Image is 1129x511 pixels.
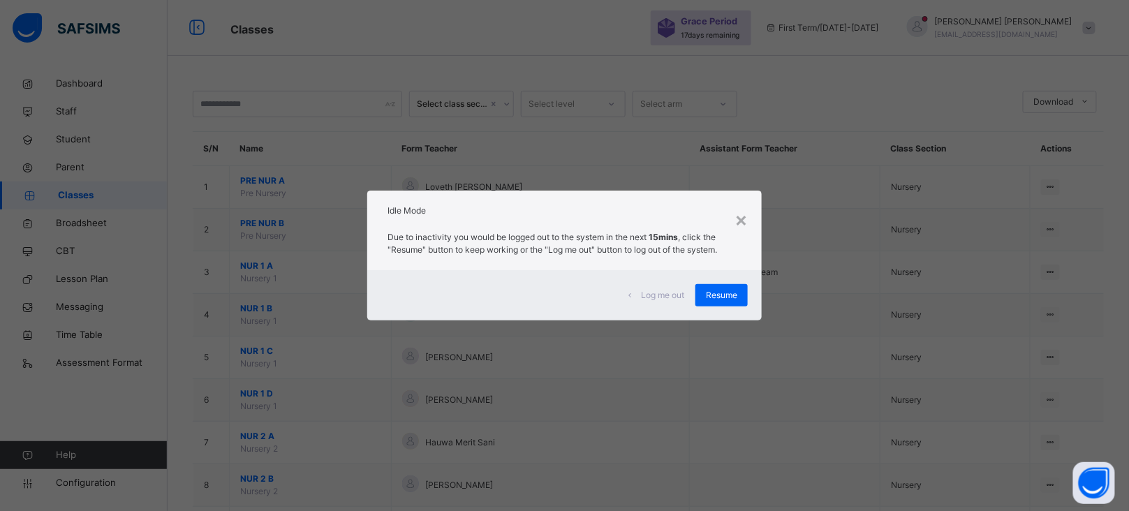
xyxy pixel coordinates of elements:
[388,231,741,256] p: Due to inactivity you would be logged out to the system in the next , click the "Resume" button t...
[649,232,679,242] strong: 15mins
[641,289,684,302] span: Log me out
[735,205,748,234] div: ×
[388,205,741,217] h2: Idle Mode
[1073,462,1115,504] button: Open asap
[706,289,737,302] span: Resume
